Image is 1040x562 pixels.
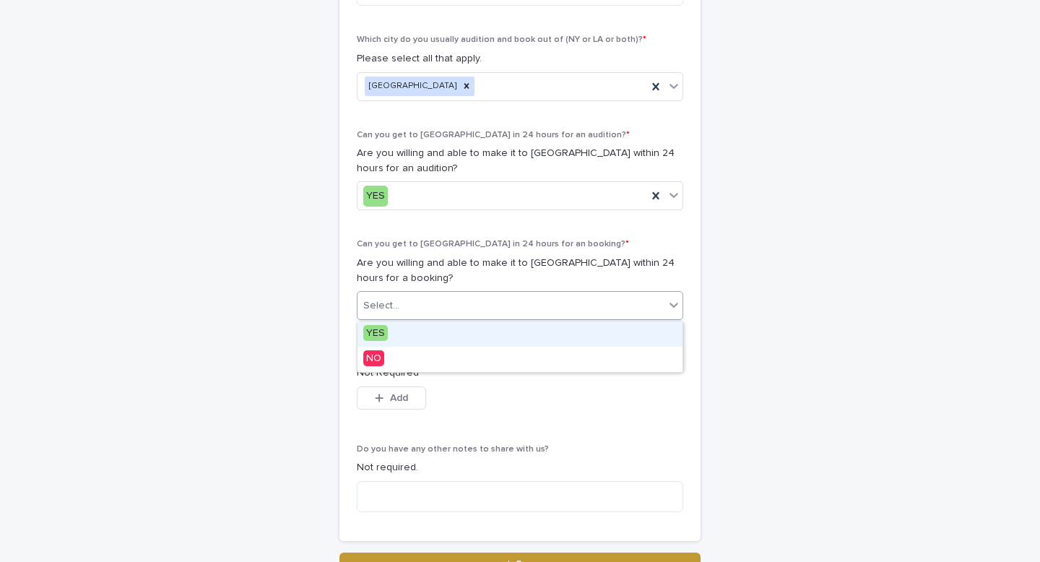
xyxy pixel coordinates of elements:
span: NO [363,350,384,366]
span: Do you have any other notes to share with us? [357,445,549,454]
div: Select... [363,298,399,314]
p: Not required. [357,460,683,475]
p: Are you willing and able to make it to [GEOGRAPHIC_DATA] within 24 hours for a booking? [357,256,683,286]
div: YES [363,186,388,207]
span: Add [390,393,408,403]
button: Add [357,386,426,410]
p: Are you willing and able to make it to [GEOGRAPHIC_DATA] within 24 hours for an audition? [357,146,683,176]
span: Can you get to [GEOGRAPHIC_DATA] in 24 hours for an audition? [357,131,630,139]
p: Please select all that apply. [357,51,683,66]
div: [GEOGRAPHIC_DATA] [365,77,459,96]
div: NO [357,347,682,372]
span: YES [363,325,388,341]
div: YES [357,321,682,347]
span: Which city do you usually audition and book out of (NY or LA or both)? [357,35,646,44]
span: Can you get to [GEOGRAPHIC_DATA] in 24 hours for an booking? [357,240,629,248]
p: Not Required [357,366,683,381]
